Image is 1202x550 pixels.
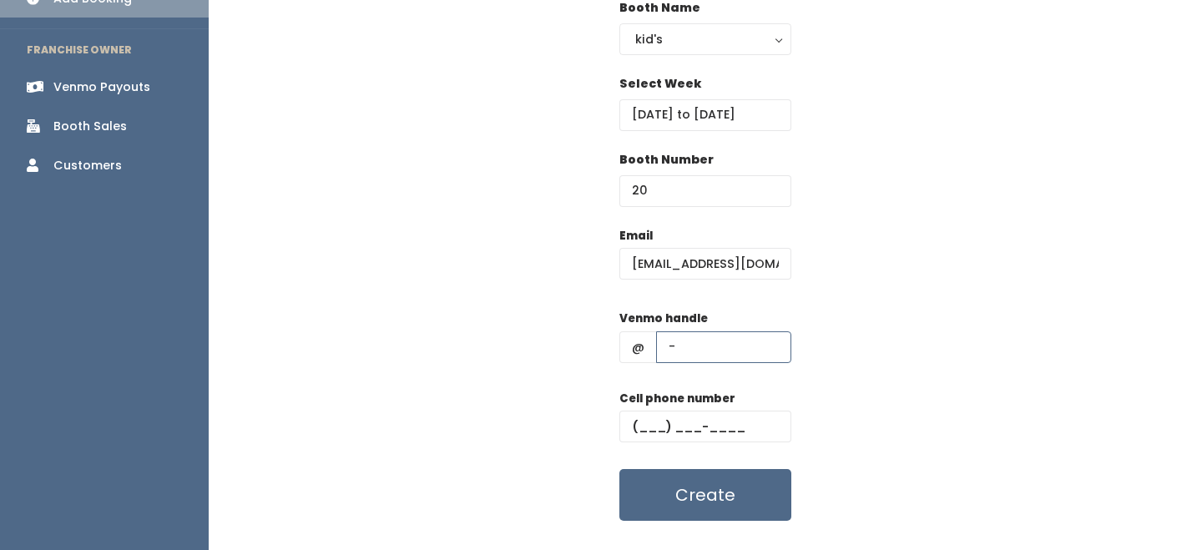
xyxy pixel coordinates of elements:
[619,99,791,131] input: Select week
[619,391,735,407] label: Cell phone number
[619,469,791,521] button: Create
[619,248,791,280] input: @ .
[619,23,791,55] button: kid's
[619,228,653,245] label: Email
[53,118,127,135] div: Booth Sales
[635,30,775,48] div: kid's
[619,175,791,207] input: Booth Number
[619,310,708,327] label: Venmo handle
[619,75,701,93] label: Select Week
[53,157,122,174] div: Customers
[619,331,657,363] span: @
[619,411,791,442] input: (___) ___-____
[619,151,714,169] label: Booth Number
[53,78,150,96] div: Venmo Payouts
